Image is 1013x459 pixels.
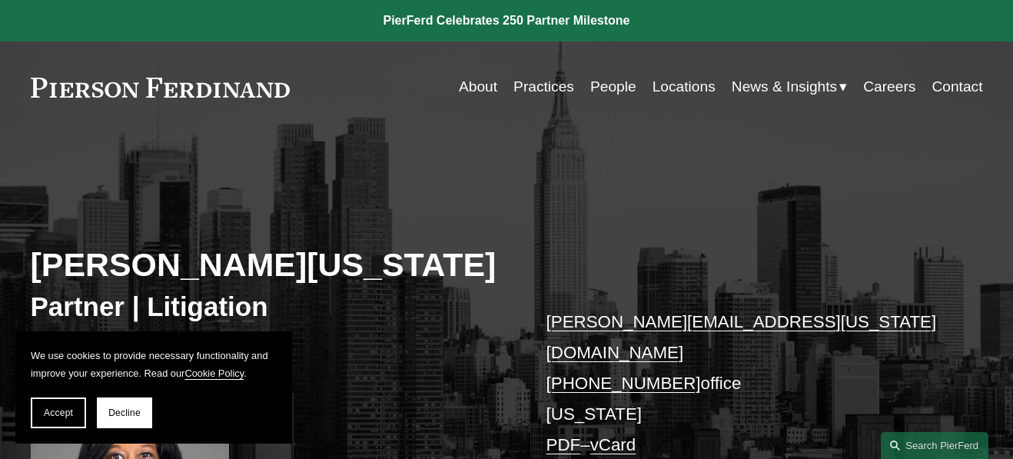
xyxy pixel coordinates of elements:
a: Locations [653,72,716,101]
section: Cookie banner [15,331,292,444]
a: Cookie Policy [184,368,244,379]
button: Accept [31,397,86,428]
a: [PERSON_NAME][EMAIL_ADDRESS][US_STATE][DOMAIN_NAME] [546,312,937,362]
a: folder dropdown [732,72,847,101]
button: Decline [97,397,152,428]
span: Decline [108,407,141,418]
a: [PHONE_NUMBER] [546,374,701,393]
a: Search this site [881,432,988,459]
span: News & Insights [732,74,837,101]
p: We use cookies to provide necessary functionality and improve your experience. Read our . [31,347,277,382]
h2: [PERSON_NAME][US_STATE] [31,245,506,285]
a: People [590,72,636,101]
a: Careers [863,72,915,101]
a: Practices [513,72,574,101]
a: Contact [932,72,982,101]
span: Accept [44,407,73,418]
h3: Partner | Litigation [31,290,506,323]
a: vCard [590,435,636,454]
a: About [459,72,497,101]
a: PDF [546,435,581,454]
